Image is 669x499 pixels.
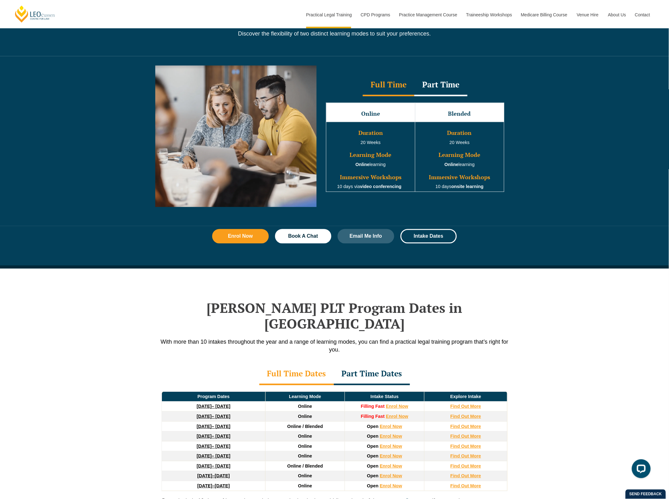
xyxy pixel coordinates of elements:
strong: [DATE] [197,473,213,478]
span: Open [367,453,379,458]
span: Online [298,434,312,439]
h3: Learning Mode [327,152,414,158]
a: Find Out More [451,444,481,449]
a: [DATE]– [DATE] [197,434,230,439]
td: Program Dates [162,391,266,402]
a: [PERSON_NAME] Centre for Law [14,5,56,23]
span: Enrol Now [228,234,253,239]
a: Find Out More [451,414,481,419]
a: Enrol Now [386,404,408,409]
strong: [DATE] [197,414,212,419]
span: Online [298,414,312,419]
span: Open [367,473,379,478]
a: Book A Chat [275,229,332,243]
strong: [DATE] [197,424,212,429]
strong: [DATE] [197,453,212,458]
a: Enrol Now [386,414,408,419]
span: [DATE] [215,483,230,488]
strong: Find Out More [451,463,481,469]
span: Online [298,444,312,449]
a: Enrol Now [380,453,402,458]
h3: Online [327,111,414,117]
a: [DATE]– [DATE] [197,414,230,419]
span: Online [298,483,312,488]
span: Open [367,483,379,488]
span: Intake Dates [414,234,443,239]
a: Enrol Now [380,424,402,429]
strong: [DATE] [197,434,212,439]
a: Practical Legal Training [301,1,356,28]
p: With more than 10 intakes throughout the year and a range of learning modes, you can find a pract... [155,338,514,354]
h3: Learning Mode [416,152,503,158]
a: Find Out More [451,483,481,488]
td: Learning Mode [265,391,345,402]
a: Find Out More [451,404,481,409]
a: Enrol Now [212,229,269,243]
a: Find Out More [451,453,481,458]
strong: Filling Fast [361,404,385,409]
h3: Duration [416,130,503,136]
strong: Filling Fast [361,414,385,419]
span: Email Me Info [350,234,382,239]
strong: Online [356,162,370,167]
span: Duration [358,129,383,136]
span: Book A Chat [288,234,318,239]
a: [DATE]– [DATE] [197,404,230,409]
span: Online [298,473,312,478]
a: About Us [603,1,630,28]
a: CPD Programs [356,1,394,28]
a: Venue Hire [572,1,603,28]
span: [DATE] [215,473,230,478]
a: Practice Management Course [395,1,462,28]
a: Enrol Now [380,434,402,439]
h3: Immersive Workshops [327,174,414,180]
div: Full Time Dates [259,363,334,385]
div: Full Time [363,74,414,96]
a: [DATE]–[DATE] [197,473,230,478]
h3: Immersive Workshops [416,174,503,180]
a: Enrol Now [380,444,402,449]
strong: video conferencing [360,184,401,189]
a: Find Out More [451,473,481,478]
span: Open [367,434,379,439]
a: [DATE]– [DATE] [197,424,230,429]
a: Enrol Now [380,463,402,469]
strong: onsite learning [451,184,484,189]
a: Find Out More [451,434,481,439]
span: Online / Blended [287,463,323,469]
a: Find Out More [451,424,481,429]
div: Part Time [414,74,467,96]
td: Intake Status [345,391,424,402]
a: Enrol Now [380,473,402,478]
a: Traineeship Workshops [462,1,516,28]
h2: [PERSON_NAME] PLT Program Dates in [GEOGRAPHIC_DATA] [155,300,514,332]
a: Email Me Info [338,229,394,243]
span: Open [367,463,379,469]
a: Contact [630,1,655,28]
a: [DATE]– [DATE] [197,453,230,458]
strong: [DATE] [197,444,212,449]
span: Online / Blended [287,424,323,429]
a: [DATE]– [DATE] [197,444,230,449]
h3: Blended [416,111,503,117]
td: 20 Weeks learning 10 days [415,122,504,191]
span: Open [367,424,379,429]
iframe: LiveChat chat widget [627,457,653,483]
strong: [DATE] [197,483,213,488]
div: Part Time Dates [334,363,410,385]
a: Medicare Billing Course [516,1,572,28]
a: Enrol Now [380,483,402,488]
span: Online [298,404,312,409]
span: 20 Weeks [361,140,381,145]
p: Discover the flexibility of two distinct learning modes to suit your preferences. [155,30,514,37]
span: Open [367,444,379,449]
a: Intake Dates [401,229,457,243]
